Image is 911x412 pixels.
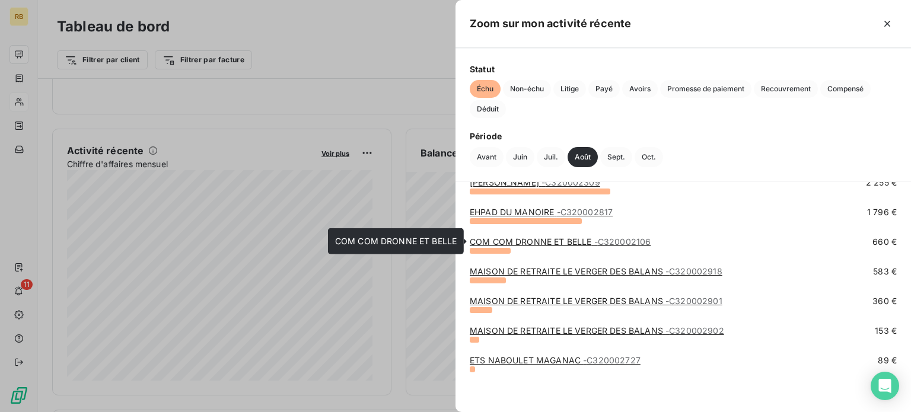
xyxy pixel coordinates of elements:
[470,63,897,75] span: Statut
[820,80,871,98] button: Compensé
[506,147,534,167] button: Juin
[470,237,651,247] a: COM COM DRONNE ET BELLE
[665,266,722,276] span: - C320002918
[635,147,663,167] button: Oct.
[583,355,641,365] span: - C320002727
[872,295,897,307] span: 360 €
[537,147,565,167] button: Juil.
[660,80,751,98] button: Promesse de paiement
[470,266,722,276] a: MAISON DE RETRAITE LE VERGER DES BALANS
[470,147,504,167] button: Avant
[470,80,501,98] button: Échu
[470,325,724,336] a: MAISON DE RETRAITE LE VERGER DES BALANS
[503,80,551,98] button: Non-échu
[335,236,457,246] span: COM COM DRONNE ET BELLE
[867,206,897,218] span: 1 796 €
[470,207,613,217] a: EHPAD DU MANOIRE
[470,130,897,142] span: Période
[568,147,598,167] button: Août
[754,80,818,98] button: Recouvrement
[470,100,506,118] button: Déduit
[622,80,658,98] button: Avoirs
[470,177,600,187] a: [PERSON_NAME]
[600,147,632,167] button: Sept.
[594,237,651,247] span: - C320002106
[470,15,631,32] h5: Zoom sur mon activité récente
[665,296,722,306] span: - C320002901
[541,177,600,187] span: - C320002309
[470,296,722,306] a: MAISON DE RETRAITE LE VERGER DES BALANS
[588,80,620,98] button: Payé
[665,325,724,336] span: - C320002902
[871,372,899,400] div: Open Intercom Messenger
[878,354,897,366] span: 89 €
[553,80,586,98] button: Litige
[875,325,897,337] span: 153 €
[470,355,641,365] a: ETS NABOULET MAGANAC
[872,236,897,248] span: 660 €
[557,207,613,217] span: - C320002817
[866,177,897,189] span: 2 255 €
[873,266,897,277] span: 583 €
